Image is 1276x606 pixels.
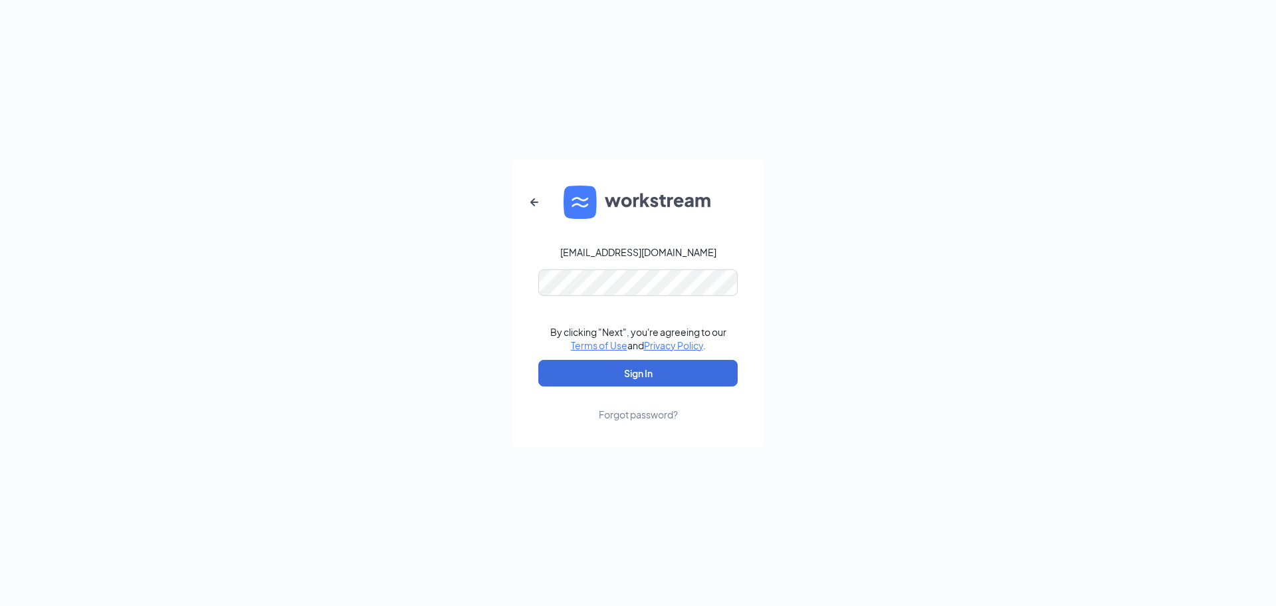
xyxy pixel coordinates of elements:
[526,194,542,210] svg: ArrowLeftNew
[564,186,712,219] img: WS logo and Workstream text
[599,408,678,421] div: Forgot password?
[644,339,703,351] a: Privacy Policy
[550,325,726,352] div: By clicking "Next", you're agreeing to our and .
[599,386,678,421] a: Forgot password?
[538,360,738,386] button: Sign In
[571,339,627,351] a: Terms of Use
[560,245,716,259] div: [EMAIL_ADDRESS][DOMAIN_NAME]
[518,186,550,218] button: ArrowLeftNew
